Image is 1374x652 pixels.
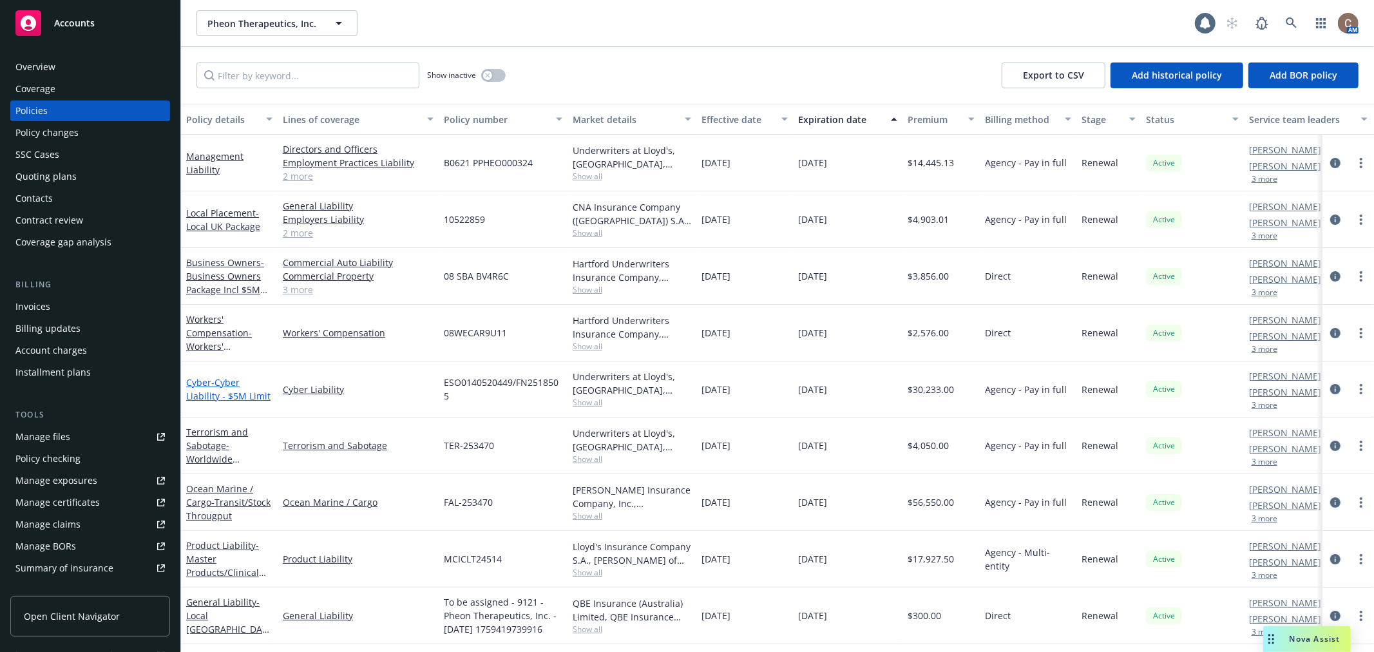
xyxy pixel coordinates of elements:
[283,326,434,340] a: Workers' Compensation
[798,552,827,566] span: [DATE]
[1082,552,1118,566] span: Renewal
[798,609,827,622] span: [DATE]
[283,552,434,566] a: Product Liability
[1249,256,1321,270] a: [PERSON_NAME]
[1248,62,1359,88] button: Add BOR policy
[186,426,248,479] a: Terrorism and Sabotage
[1328,495,1343,510] a: circleInformation
[1338,13,1359,34] img: photo
[1076,104,1141,135] button: Stage
[1151,440,1177,452] span: Active
[15,144,59,165] div: SSC Cases
[798,156,827,169] span: [DATE]
[793,104,902,135] button: Expiration date
[283,213,434,226] a: Employers Liability
[186,313,252,366] a: Workers' Compensation
[444,439,494,452] span: TER-253470
[573,341,691,352] span: Show all
[1252,289,1277,296] button: 3 more
[444,269,509,283] span: 08 SBA BV4R6C
[10,278,170,291] div: Billing
[54,18,95,28] span: Accounts
[701,213,730,226] span: [DATE]
[1249,216,1321,229] a: [PERSON_NAME]
[10,340,170,361] a: Account charges
[1328,608,1343,624] a: circleInformation
[15,296,50,317] div: Invoices
[15,492,100,513] div: Manage certificates
[1082,383,1118,396] span: Renewal
[908,439,949,452] span: $4,050.00
[10,166,170,187] a: Quoting plans
[1249,273,1321,286] a: [PERSON_NAME]
[573,257,691,284] div: Hartford Underwriters Insurance Company, Hartford Insurance Group
[15,536,76,557] div: Manage BORs
[1151,157,1177,169] span: Active
[1353,551,1369,567] a: more
[1353,608,1369,624] a: more
[701,439,730,452] span: [DATE]
[696,104,793,135] button: Effective date
[1146,113,1225,126] div: Status
[1082,269,1118,283] span: Renewal
[283,269,434,283] a: Commercial Property
[1353,212,1369,227] a: more
[15,79,55,99] div: Coverage
[186,376,271,402] a: Cyber
[181,104,278,135] button: Policy details
[908,269,949,283] span: $3,856.00
[908,609,941,622] span: $300.00
[985,326,1011,340] span: Direct
[15,57,55,77] div: Overview
[908,383,954,396] span: $30,233.00
[1249,143,1321,157] a: [PERSON_NAME]
[573,113,677,126] div: Market details
[10,580,170,600] a: Policy AI ingestions
[10,210,170,231] a: Contract review
[1151,610,1177,622] span: Active
[1082,326,1118,340] span: Renewal
[1308,10,1334,36] a: Switch app
[701,609,730,622] span: [DATE]
[10,362,170,383] a: Installment plans
[186,207,260,233] span: - Local UK Package
[186,483,271,522] a: Ocean Marine / Cargo
[10,79,170,99] a: Coverage
[283,283,434,296] a: 3 more
[15,427,70,447] div: Manage files
[1249,313,1321,327] a: [PERSON_NAME]
[1328,269,1343,284] a: circleInformation
[10,448,170,469] a: Policy checking
[186,150,243,176] a: Management Liability
[1244,104,1373,135] button: Service team leaders
[568,104,696,135] button: Market details
[15,101,48,121] div: Policies
[1151,327,1177,339] span: Active
[1249,539,1321,553] a: [PERSON_NAME]
[908,113,960,126] div: Premium
[985,495,1067,509] span: Agency - Pay in full
[10,470,170,491] a: Manage exposures
[701,495,730,509] span: [DATE]
[1249,426,1321,439] a: [PERSON_NAME]
[283,609,434,622] a: General Liability
[283,226,434,240] a: 2 more
[15,166,77,187] div: Quoting plans
[15,210,83,231] div: Contract review
[1249,10,1275,36] a: Report a Bug
[10,408,170,421] div: Tools
[798,439,827,452] span: [DATE]
[1279,10,1304,36] a: Search
[10,188,170,209] a: Contacts
[15,318,81,339] div: Billing updates
[1263,626,1279,652] div: Drag to move
[186,327,252,366] span: - Workers' Compensation
[10,318,170,339] a: Billing updates
[701,383,730,396] span: [DATE]
[985,113,1057,126] div: Billing method
[186,113,258,126] div: Policy details
[908,156,954,169] span: $14,445.13
[798,213,827,226] span: [DATE]
[573,171,691,182] span: Show all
